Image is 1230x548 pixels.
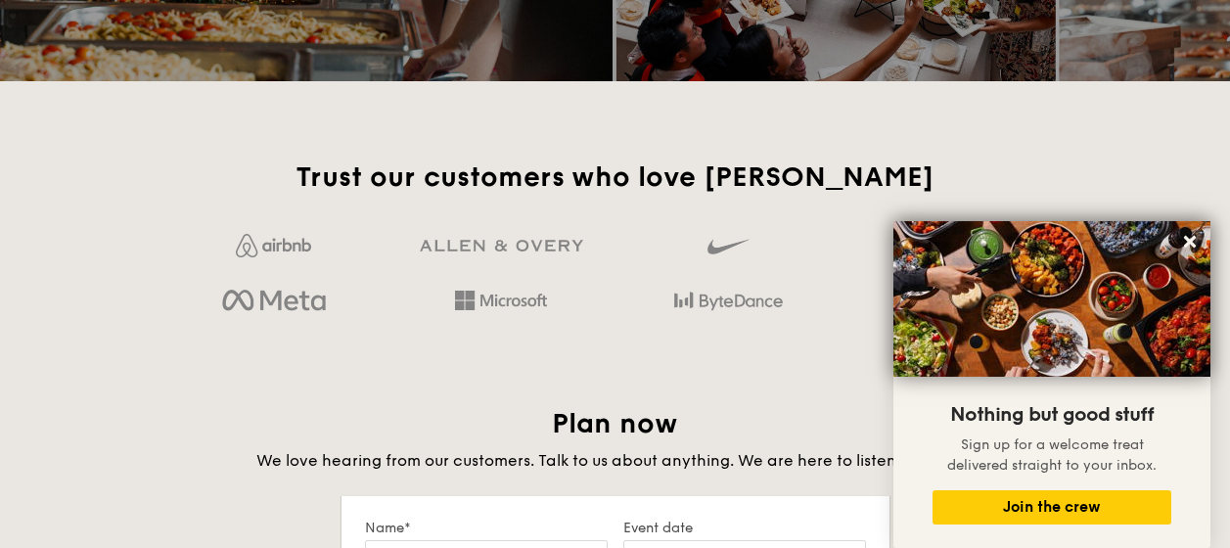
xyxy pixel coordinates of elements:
label: Event date [623,520,866,536]
span: Sign up for a welcome treat delivered straight to your inbox. [947,436,1157,474]
img: GRg3jHAAAAABJRU5ErkJggg== [420,240,583,252]
img: Jf4Dw0UUCKFd4aYAAAAASUVORK5CYII= [236,234,311,257]
img: bytedance.dc5c0c88.png [674,285,783,318]
button: Join the crew [933,490,1171,525]
img: gdlseuq06himwAAAABJRU5ErkJggg== [707,230,749,263]
img: Hd4TfVa7bNwuIo1gAAAAASUVORK5CYII= [455,291,547,310]
label: Name* [365,520,608,536]
img: DSC07876-Edit02-Large.jpeg [893,221,1210,377]
button: Close [1174,226,1206,257]
h2: Trust our customers who love [PERSON_NAME] [168,160,1062,195]
span: Plan now [552,407,678,440]
span: Nothing but good stuff [950,403,1154,427]
img: meta.d311700b.png [222,285,325,318]
span: We love hearing from our customers. Talk to us about anything. We are here to listen and help. [256,451,974,470]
